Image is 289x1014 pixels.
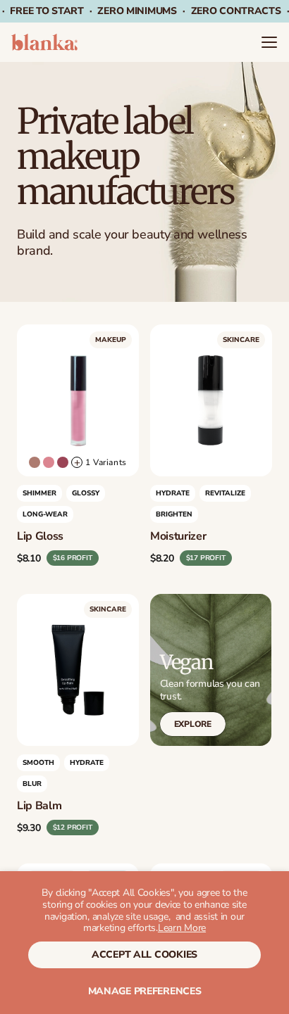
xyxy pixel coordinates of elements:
[17,506,73,523] span: LONG-WEAR
[66,485,105,502] span: GLOSSY
[17,799,139,813] h3: Lip Balm
[17,485,62,502] span: Shimmer
[150,551,174,564] div: $8.20
[17,820,41,834] div: $9.30
[2,4,5,18] span: ·
[179,550,231,566] div: $17 PROFIT
[160,712,226,736] a: Explore
[199,485,251,502] span: REVITALIZE
[47,820,99,835] div: $12 PROFIT
[158,921,206,934] a: Learn More
[64,754,109,771] span: HYDRATE
[17,551,41,564] div: $8.10
[88,984,202,998] span: Manage preferences
[160,678,262,703] p: Clean formulas you can trust.
[150,530,272,543] h3: Moisturizer
[17,775,47,792] span: BLUR
[28,942,261,968] button: accept all cookies
[28,887,261,934] p: By clicking "Accept All Cookies", you agree to the storing of cookies on your device to enhance s...
[17,530,139,543] h3: Lip Gloss
[150,506,198,523] span: BRIGHTEN
[160,652,262,673] h2: Vegan
[47,550,99,566] div: $16 PROFIT
[17,227,269,260] p: Build and scale your beauty and wellness brand.
[28,984,261,998] button: Manage preferences
[11,34,78,51] img: logo
[261,34,278,51] summary: Menu
[17,104,272,210] h1: Private label makeup manufacturers
[17,754,60,771] span: SMOOTH
[150,485,195,502] span: HYDRATE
